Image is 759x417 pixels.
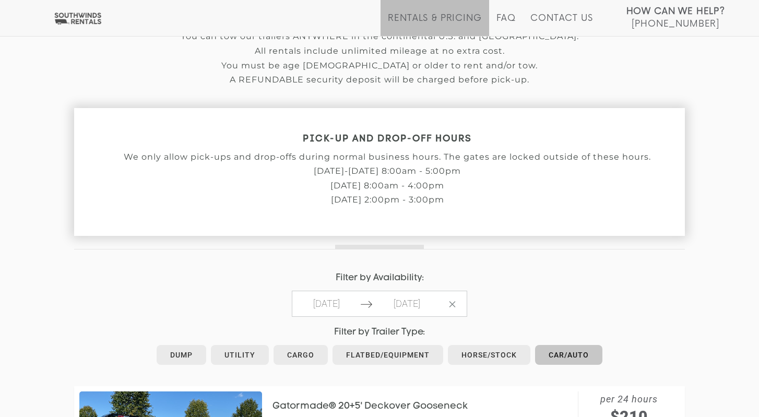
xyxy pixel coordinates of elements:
a: Cargo [274,345,328,365]
p: You can tow our trailers ANYWHERE in the continental U.S. and [GEOGRAPHIC_DATA]. [74,32,685,41]
a: Flatbed/Equipment [333,345,443,365]
p: [DATE] 2:00pm - 3:00pm [74,195,701,205]
h3: Gatormade® 20+5' Deckover Gooseneck [272,401,483,412]
a: Contact Us [530,13,592,36]
a: FAQ [496,13,516,36]
p: We only allow pick-ups and drop-offs during normal business hours. The gates are locked outside o... [74,152,701,162]
h4: Filter by Trailer Type: [74,327,685,337]
h4: Filter by Availability: [74,273,685,283]
strong: How Can We Help? [626,6,725,17]
a: Rentals & Pricing [388,13,481,36]
img: Southwinds Rentals Logo [52,12,103,25]
span: [PHONE_NUMBER] [632,19,719,29]
a: How Can We Help? [PHONE_NUMBER] [626,5,725,28]
a: Dump [157,345,206,365]
p: A REFUNDABLE security deposit will be charged before pick-up. [74,75,685,85]
a: Utility [211,345,269,365]
a: Gatormade® 20+5' Deckover Gooseneck [272,401,483,410]
p: [DATE] 8:00am - 4:00pm [74,181,701,190]
p: You must be age [DEMOGRAPHIC_DATA] or older to rent and/or tow. [74,61,685,70]
p: All rentals include unlimited mileage at no extra cost. [74,46,685,56]
p: [DATE]-[DATE] 8:00am - 5:00pm [74,166,701,176]
a: Horse/Stock [448,345,530,365]
strong: PICK-UP AND DROP-OFF HOURS [303,135,472,144]
a: Car/Auto [535,345,602,365]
